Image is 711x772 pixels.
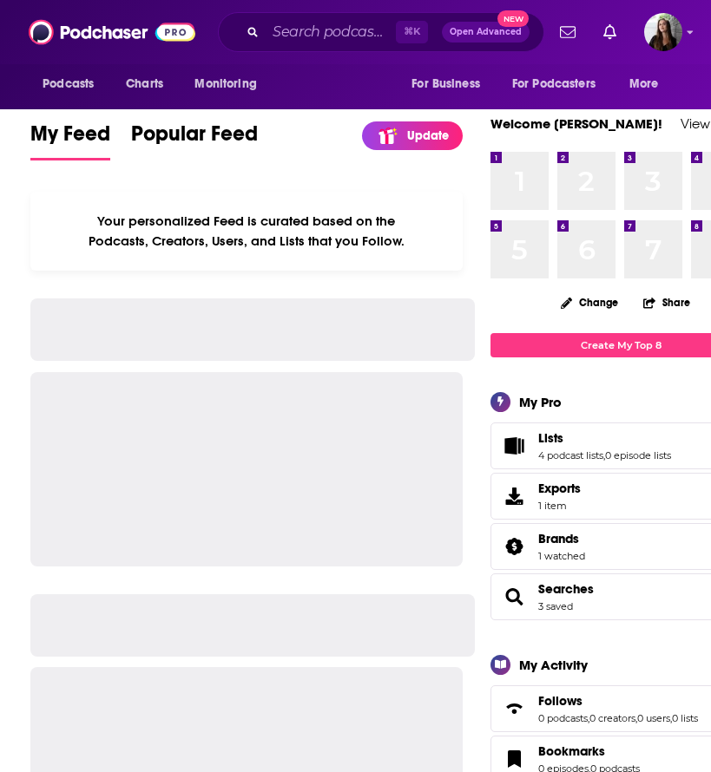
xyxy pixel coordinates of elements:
a: Brands [538,531,585,546]
p: Update [407,128,449,143]
a: My Feed [30,121,110,160]
a: Charts [115,68,174,101]
a: Bookmarks [497,747,531,771]
a: 0 users [637,712,670,724]
a: Brands [497,534,531,559]
a: Show notifications dropdown [553,17,583,47]
span: Exports [497,484,531,508]
span: Popular Feed [131,121,258,157]
span: New [497,10,529,27]
span: , [635,712,637,724]
span: Monitoring [194,72,256,96]
span: More [629,72,659,96]
a: 4 podcast lists [538,449,603,461]
span: Exports [538,481,581,496]
span: , [670,712,672,724]
button: Share [642,285,691,319]
span: For Business [411,72,480,96]
a: Welcome [PERSON_NAME]! [490,115,662,132]
div: My Pro [519,394,562,410]
a: Searches [497,585,531,609]
span: For Podcasters [512,72,596,96]
button: Open AdvancedNew [442,22,530,43]
a: 0 lists [672,712,698,724]
button: Change [550,291,629,313]
button: open menu [617,68,681,101]
a: Lists [497,434,531,458]
span: Logged in as bnmartinn [644,13,682,51]
span: Follows [538,693,583,709]
img: Podchaser - Follow, Share and Rate Podcasts [29,16,195,49]
div: Search podcasts, credits, & more... [218,12,544,52]
button: open menu [182,68,279,101]
span: My Feed [30,121,110,157]
span: , [603,449,605,461]
a: Follows [538,693,698,709]
input: Search podcasts, credits, & more... [266,18,396,46]
a: 0 creators [589,712,635,724]
a: Bookmarks [538,743,640,759]
a: Update [362,121,463,150]
a: 0 podcasts [538,712,588,724]
button: open menu [30,68,116,101]
span: 1 item [538,500,581,512]
button: open menu [501,68,621,101]
a: Popular Feed [131,121,258,160]
span: Lists [538,430,563,446]
a: 0 episode lists [605,449,671,461]
span: , [588,712,589,724]
span: Charts [126,72,163,96]
span: ⌘ K [396,21,428,43]
a: Follows [497,697,531,721]
a: Lists [538,430,671,446]
span: Bookmarks [538,743,605,759]
a: 1 watched [538,550,585,562]
span: Open Advanced [450,28,522,36]
a: 3 saved [538,600,573,612]
button: open menu [399,68,502,101]
div: Your personalized Feed is curated based on the Podcasts, Creators, Users, and Lists that you Follow. [30,192,463,271]
img: User Profile [644,13,682,51]
div: My Activity [519,657,588,673]
span: Podcasts [43,72,94,96]
button: Show profile menu [644,13,682,51]
a: Show notifications dropdown [596,17,623,47]
a: Searches [538,581,594,597]
span: Brands [538,531,579,546]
